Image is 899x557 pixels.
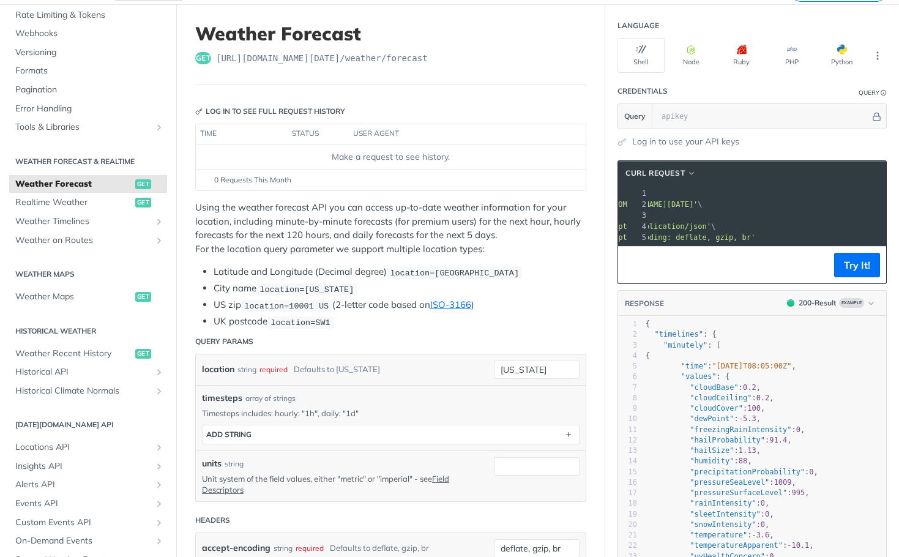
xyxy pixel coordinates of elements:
span: Weather on Routes [15,234,151,247]
div: 11 [618,425,637,435]
button: Ruby [718,38,765,73]
h2: Weather Maps [9,269,167,280]
span: 0 [761,520,765,529]
div: 16 [618,477,637,488]
button: Hide [870,110,883,122]
div: 15 [618,467,637,477]
span: : , [646,414,761,423]
div: 6 [618,372,637,382]
span: 0 [796,425,800,434]
span: "hailSize" [690,446,734,455]
span: 0 [809,468,813,476]
div: 1 [627,188,648,199]
button: Copy to clipboard [624,256,641,274]
p: Using the weather forecast API you can access up-to-date weather information for your location, i... [195,201,586,256]
div: 3 [627,210,648,221]
span: 5.3 [743,414,756,423]
div: 18 [618,498,637,509]
span: get [195,52,211,64]
div: Query Params [195,336,253,347]
span: Weather Timelines [15,215,151,228]
span: "dewPoint" [690,414,734,423]
span: timesteps [202,392,242,405]
span: Historical Climate Normals [15,385,151,397]
div: 20 [618,520,637,530]
span: 0 [761,499,765,507]
svg: Key [195,108,203,115]
a: Alerts APIShow subpages for Alerts API [9,476,167,494]
span: 3.6 [756,531,770,539]
li: UK postcode [214,315,586,329]
span: : , [646,425,805,434]
div: 2 [627,199,648,210]
span: Rate Limiting & Tokens [15,9,164,21]
a: Weather Forecastget [9,175,167,193]
span: Pagination [15,84,164,96]
button: Try It! [834,253,880,277]
span: "values" [681,372,717,381]
span: "humidity" [690,457,734,465]
span: : , [646,478,796,487]
div: 21 [618,530,637,540]
span: On-Demand Events [15,535,151,547]
span: get [135,198,151,207]
span: : , [646,488,809,497]
span: Formats [15,65,164,77]
span: 10.1 [791,541,809,550]
a: Events APIShow subpages for Events API [9,495,167,513]
div: QueryInformation [859,88,887,97]
div: 9 [618,403,637,414]
span: 0.2 [743,383,756,392]
label: units [202,457,222,470]
span: Historical API [15,366,151,378]
div: Defaults to [US_STATE] [294,361,380,378]
div: string [225,458,244,469]
button: Show subpages for On-Demand Events [154,536,164,546]
span: location=10001 US [244,301,329,310]
span: : , [646,404,765,413]
span: \ [534,200,703,209]
a: Realtime Weatherget [9,193,167,212]
span: 'accept-encoding: deflate, gzip, br' [596,233,755,242]
span: "time" [681,362,707,370]
li: US zip (2-letter code based on ) [214,298,586,312]
span: : , [646,446,761,455]
button: Show subpages for Locations API [154,443,164,452]
span: location=SW1 [270,318,330,327]
a: Tools & LibrariesShow subpages for Tools & Libraries [9,118,167,136]
h2: Historical Weather [9,326,167,337]
div: array of strings [245,393,296,404]
span: "snowIntensity" [690,520,756,529]
a: Weather Mapsget [9,288,167,306]
div: 14 [618,456,637,466]
span: 0.2 [756,394,770,402]
span: location=[GEOGRAPHIC_DATA] [390,268,519,277]
span: "pressureSurfaceLevel" [690,488,787,497]
span: cURL Request [625,168,685,179]
a: Locations APIShow subpages for Locations API [9,438,167,457]
th: time [196,124,288,144]
span: 88 [739,457,747,465]
div: 2 [618,329,637,340]
span: Events API [15,498,151,510]
div: Language [617,20,659,31]
span: : , [646,383,761,392]
li: Latitude and Longitude (Decimal degree) [214,265,586,279]
span: Example [839,298,864,308]
span: "cloudCeiling" [690,394,752,402]
span: 1.13 [739,446,756,455]
svg: More ellipsis [872,50,883,61]
span: "[DATE]T08:05:00Z" [712,362,791,370]
div: required [296,539,324,557]
span: 995 [791,488,805,497]
button: More Languages [868,47,887,65]
div: 17 [618,488,637,498]
div: 1 [618,319,637,329]
span: Weather Forecast [15,178,132,190]
p: Unit system of the field values, either "metric" or "imperial" - see [202,473,476,495]
div: 4 [627,221,648,232]
div: ADD string [206,430,252,439]
p: Timesteps includes: hourly: "1h", daily: "1d" [202,408,580,419]
div: 7 [618,383,637,393]
div: 5 [618,361,637,372]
